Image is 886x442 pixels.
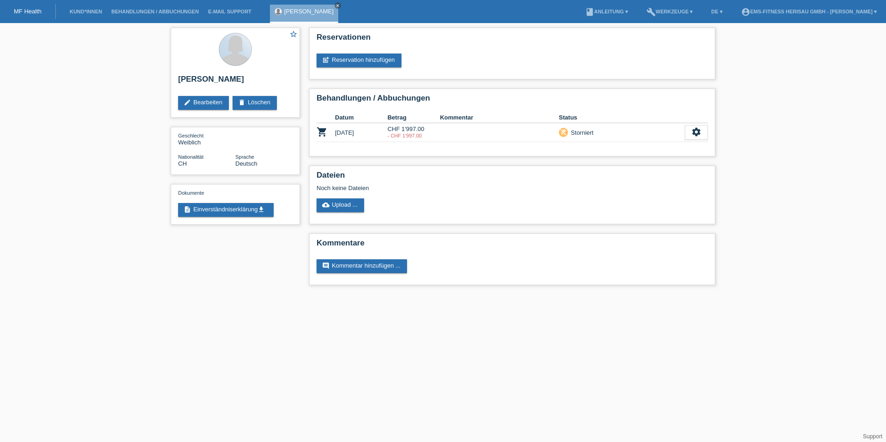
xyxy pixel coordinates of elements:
i: get_app [257,206,265,213]
i: edit [184,99,191,106]
a: close [335,2,341,9]
a: star_border [289,30,298,40]
span: Nationalität [178,154,204,160]
span: Schweiz [178,160,187,167]
a: Support [863,433,882,440]
div: Noch keine Dateien [317,185,599,191]
a: descriptionEinverständniserklärungget_app [178,203,274,217]
a: editBearbeiten [178,96,229,110]
span: Geschlecht [178,133,204,138]
a: buildWerkzeuge ▾ [642,9,698,14]
th: Kommentar [440,112,559,123]
i: close [335,3,340,8]
i: build [647,7,656,17]
a: E-Mail Support [204,9,256,14]
a: [PERSON_NAME] [284,8,334,15]
a: Kund*innen [65,9,107,14]
a: Behandlungen / Abbuchungen [107,9,204,14]
span: Dokumente [178,190,204,196]
a: cloud_uploadUpload ... [317,198,364,212]
a: bookAnleitung ▾ [581,9,633,14]
i: star_border [289,30,298,38]
h2: Dateien [317,171,708,185]
td: [DATE] [335,123,388,142]
div: 26.09.2025 / Falsch abgebucht [388,133,440,138]
h2: Kommentare [317,239,708,252]
i: book [585,7,594,17]
a: DE ▾ [706,9,727,14]
i: POSP00027738 [317,126,328,137]
div: Weiblich [178,132,235,146]
th: Datum [335,112,388,123]
th: Betrag [388,112,440,123]
i: comment [322,262,329,269]
i: cloud_upload [322,201,329,209]
i: description [184,206,191,213]
div: Storniert [568,128,593,137]
h2: Reservationen [317,33,708,47]
span: Sprache [235,154,254,160]
i: remove_shopping_cart [560,129,567,135]
i: delete [238,99,245,106]
i: post_add [322,56,329,64]
a: post_addReservation hinzufügen [317,54,401,67]
a: commentKommentar hinzufügen ... [317,259,407,273]
h2: Behandlungen / Abbuchungen [317,94,708,108]
i: settings [691,127,701,137]
a: MF Health [14,8,42,15]
a: deleteLöschen [233,96,277,110]
h2: [PERSON_NAME] [178,75,293,89]
span: Deutsch [235,160,257,167]
td: CHF 1'997.00 [388,123,440,142]
th: Status [559,112,685,123]
a: account_circleEMS-Fitness Herisau GmbH - [PERSON_NAME] ▾ [736,9,881,14]
i: account_circle [741,7,750,17]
